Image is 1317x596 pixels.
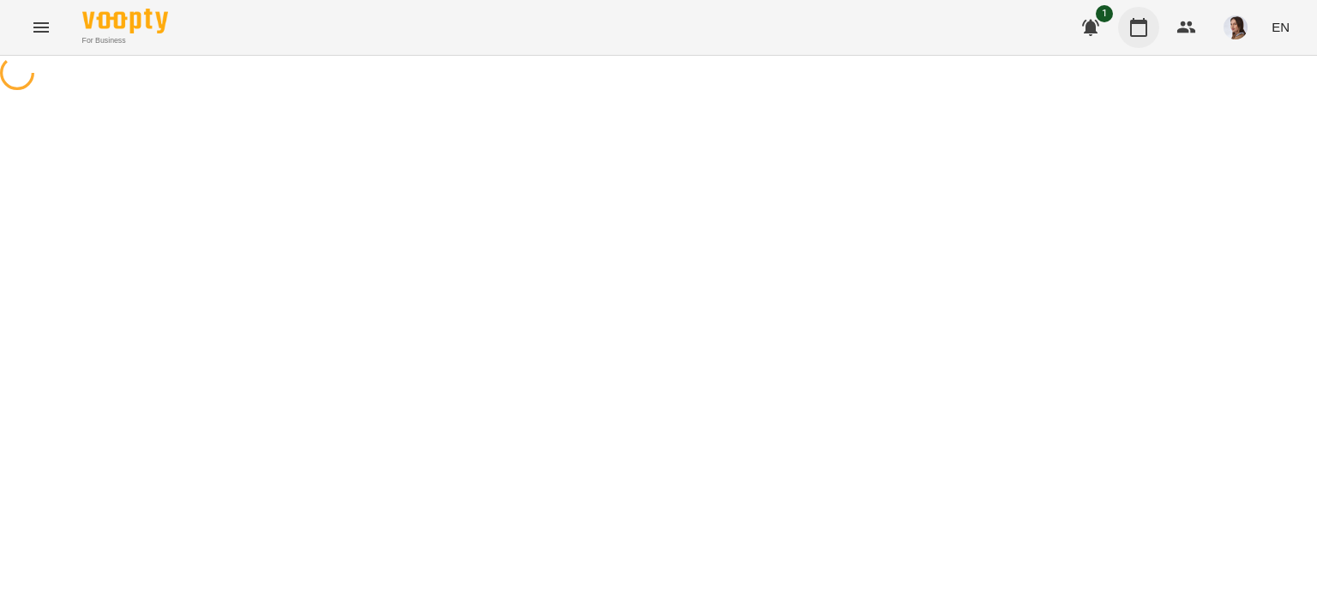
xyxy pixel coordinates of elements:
button: EN [1265,11,1296,43]
span: For Business [82,35,168,46]
span: EN [1272,18,1290,36]
span: 1 [1096,5,1113,22]
img: 6a03a0f17c1b85eb2e33e2f5271eaff0.png [1224,15,1248,39]
button: Menu [21,7,62,48]
img: Voopty Logo [82,9,168,33]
